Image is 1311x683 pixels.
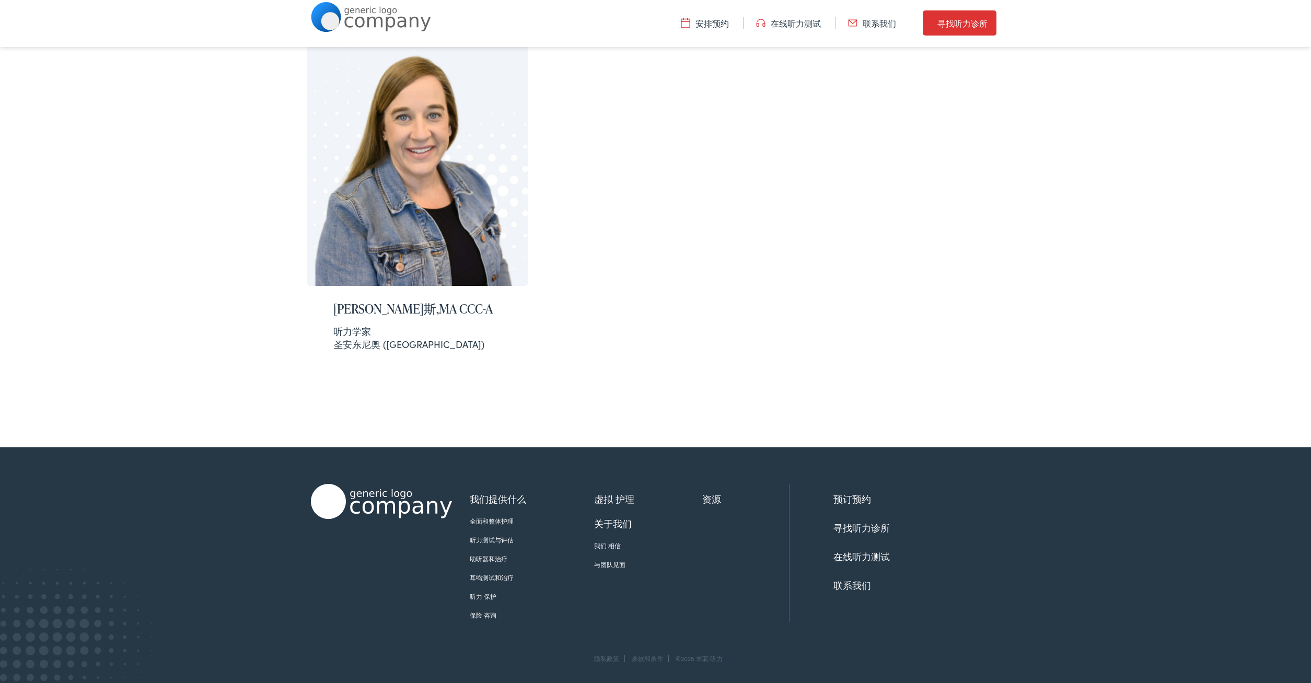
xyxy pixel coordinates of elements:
[470,492,594,506] a: 我们提供什么
[923,17,932,29] img: 实用程序图标
[470,610,594,620] a: 保险 咨询
[594,560,702,569] a: 与团队见面
[594,541,702,550] a: 我们 相信
[632,654,663,663] a: 条款和条件
[833,492,871,505] a: 预订预约
[670,655,723,662] div: ©2025 羊驼 听力
[681,17,690,29] img: 实用程序图标
[470,573,594,582] a: 耳鸣测试和治疗
[307,43,528,366] a: [PERSON_NAME]斯,MA CCC-A 听力学家圣安东尼奥 ([GEOGRAPHIC_DATA])
[848,17,857,29] img: 实用程序图标
[923,10,996,36] a: 寻找听力诊所
[594,654,619,663] a: 隐私政策
[833,578,871,592] a: 联系我们
[681,17,729,29] a: 安排预约
[311,484,452,519] img: 羊驼 听力
[756,17,821,29] a: 在线听力测试
[702,492,789,506] a: 资源
[470,554,594,563] a: 助听器和治疗
[594,492,702,506] a: 虚拟 护理
[333,325,502,351] div: 圣安东尼奥 ([GEOGRAPHIC_DATA])
[848,17,896,29] a: 联系我们
[833,521,890,534] a: 寻找听力诊所
[594,516,702,530] a: 关于我们
[833,550,890,563] a: 在线听力测试
[470,535,594,545] a: 听力测试与评估
[333,302,502,317] h2: [PERSON_NAME]斯,MA CCC-A
[470,592,594,601] a: 听力 保护
[470,516,594,526] a: 全面和整体护理
[333,325,502,338] div: 听力学家
[756,17,765,29] img: 实用程序图标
